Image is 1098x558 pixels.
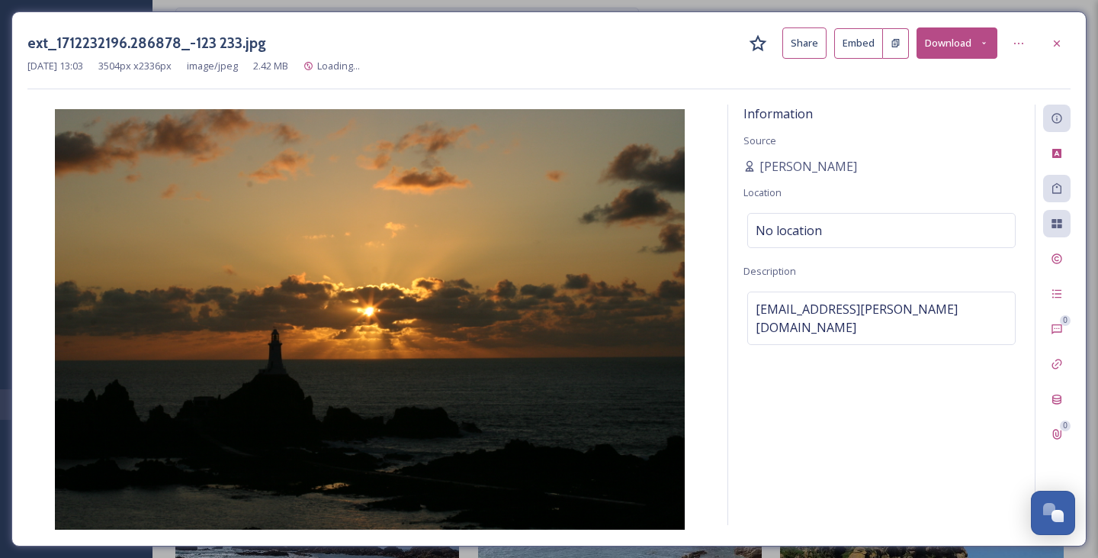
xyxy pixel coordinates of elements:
[756,300,1007,337] span: [EMAIL_ADDRESS][PERSON_NAME][DOMAIN_NAME]
[743,185,782,199] span: Location
[756,221,822,240] span: No location
[1060,315,1071,326] div: 0
[743,264,796,278] span: Description
[187,59,238,73] span: image/jpeg
[759,157,857,176] span: [PERSON_NAME]
[1031,491,1075,535] button: Open Chat
[27,59,83,73] span: [DATE] 13:03
[98,59,172,73] span: 3504 px x 2336 px
[27,32,266,54] h3: ext_1712232196.286878_-123 233.jpg
[1060,421,1071,431] div: 0
[834,28,883,59] button: Embed
[782,27,827,59] button: Share
[917,27,997,59] button: Download
[317,59,360,73] span: Loading...
[743,105,813,122] span: Information
[27,109,712,530] img: -123%20233.jpg
[253,59,288,73] span: 2.42 MB
[743,134,776,147] span: Source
